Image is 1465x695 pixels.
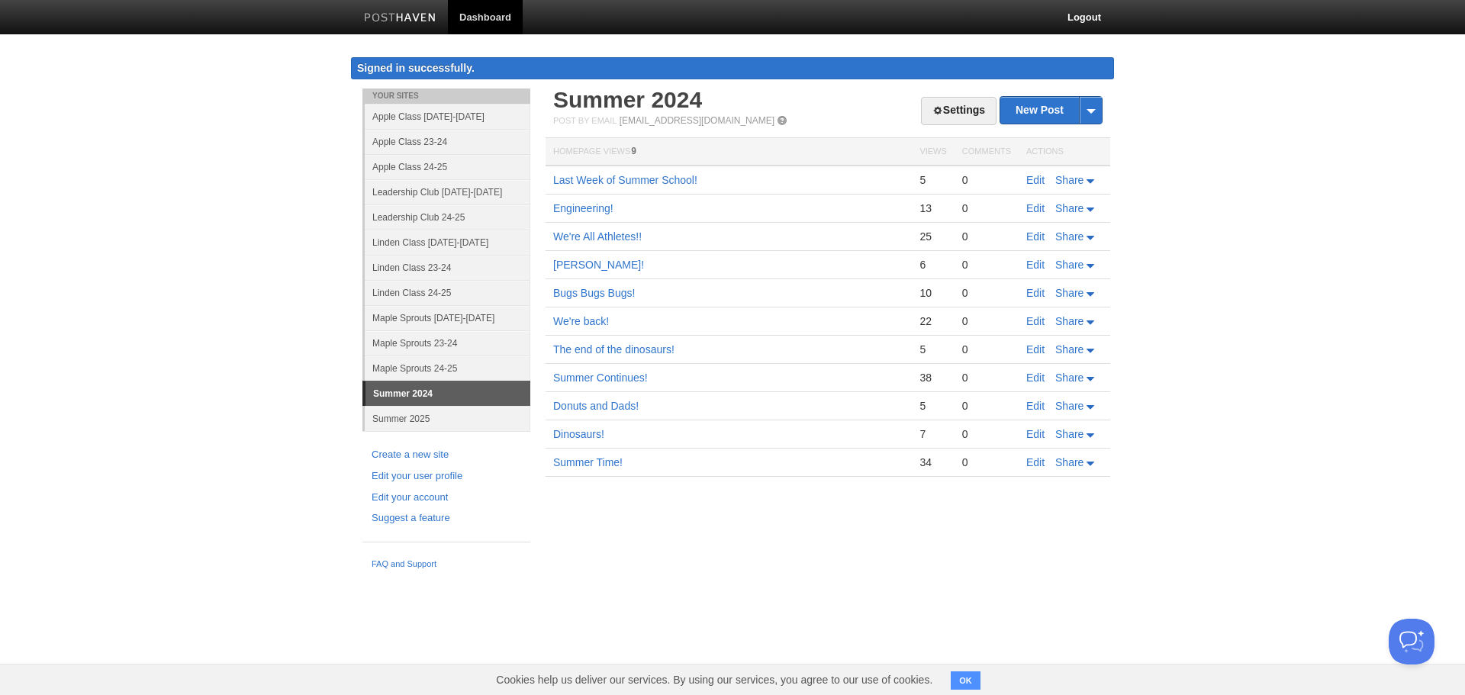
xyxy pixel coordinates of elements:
[365,204,530,230] a: Leadership Club 24-25
[553,456,623,468] a: Summer Time!
[553,287,635,299] a: Bugs Bugs Bugs!
[962,314,1011,328] div: 0
[351,57,1114,79] div: Signed in successfully.
[631,146,636,156] span: 9
[365,129,530,154] a: Apple Class 23-24
[1026,400,1045,412] a: Edit
[546,138,912,166] th: Homepage Views
[365,154,530,179] a: Apple Class 24-25
[365,381,530,406] a: Summer 2024
[372,468,521,484] a: Edit your user profile
[1026,259,1045,271] a: Edit
[1026,456,1045,468] a: Edit
[365,255,530,280] a: Linden Class 23-24
[553,87,702,112] a: Summer 2024
[1055,230,1083,243] span: Share
[1026,230,1045,243] a: Edit
[962,343,1011,356] div: 0
[553,230,642,243] a: We're All Athletes!!
[921,97,997,125] a: Settings
[553,343,675,356] a: The end of the dinosaurs!
[1026,174,1045,186] a: Edit
[553,202,613,214] a: Engineering!
[919,371,946,385] div: 38
[1055,343,1083,356] span: Share
[919,427,946,441] div: 7
[372,558,521,571] a: FAQ and Support
[962,201,1011,215] div: 0
[1026,287,1045,299] a: Edit
[1055,428,1083,440] span: Share
[962,427,1011,441] div: 0
[919,399,946,413] div: 5
[481,664,948,695] span: Cookies help us deliver our services. By using our services, you agree to our use of cookies.
[919,314,946,328] div: 22
[955,138,1019,166] th: Comments
[365,330,530,356] a: Maple Sprouts 23-24
[919,258,946,272] div: 6
[553,372,648,384] a: Summer Continues!
[1026,202,1045,214] a: Edit
[620,115,774,126] a: [EMAIL_ADDRESS][DOMAIN_NAME]
[372,447,521,463] a: Create a new site
[553,315,609,327] a: We're back!
[362,88,530,104] li: Your Sites
[1389,619,1434,664] iframe: Help Scout Beacon - Open
[365,356,530,381] a: Maple Sprouts 24-25
[553,259,644,271] a: [PERSON_NAME]!
[372,490,521,506] a: Edit your account
[1055,456,1083,468] span: Share
[1026,372,1045,384] a: Edit
[365,179,530,204] a: Leadership Club [DATE]-[DATE]
[962,371,1011,385] div: 0
[553,400,639,412] a: Donuts and Dads!
[1026,315,1045,327] a: Edit
[1000,97,1102,124] a: New Post
[962,455,1011,469] div: 0
[962,286,1011,300] div: 0
[962,173,1011,187] div: 0
[919,455,946,469] div: 34
[1055,259,1083,271] span: Share
[365,230,530,255] a: Linden Class [DATE]-[DATE]
[912,138,954,166] th: Views
[365,406,530,431] a: Summer 2025
[1055,372,1083,384] span: Share
[951,671,980,690] button: OK
[365,104,530,129] a: Apple Class [DATE]-[DATE]
[365,280,530,305] a: Linden Class 24-25
[1019,138,1110,166] th: Actions
[1026,428,1045,440] a: Edit
[553,174,697,186] a: Last Week of Summer School!
[919,230,946,243] div: 25
[1055,174,1083,186] span: Share
[1055,400,1083,412] span: Share
[919,173,946,187] div: 5
[962,258,1011,272] div: 0
[1055,202,1083,214] span: Share
[364,13,436,24] img: Posthaven-bar
[962,399,1011,413] div: 0
[1026,343,1045,356] a: Edit
[1055,315,1083,327] span: Share
[1055,287,1083,299] span: Share
[919,343,946,356] div: 5
[919,286,946,300] div: 10
[372,510,521,526] a: Suggest a feature
[919,201,946,215] div: 13
[365,305,530,330] a: Maple Sprouts [DATE]-[DATE]
[553,428,604,440] a: Dinosaurs!
[962,230,1011,243] div: 0
[553,116,617,125] span: Post by Email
